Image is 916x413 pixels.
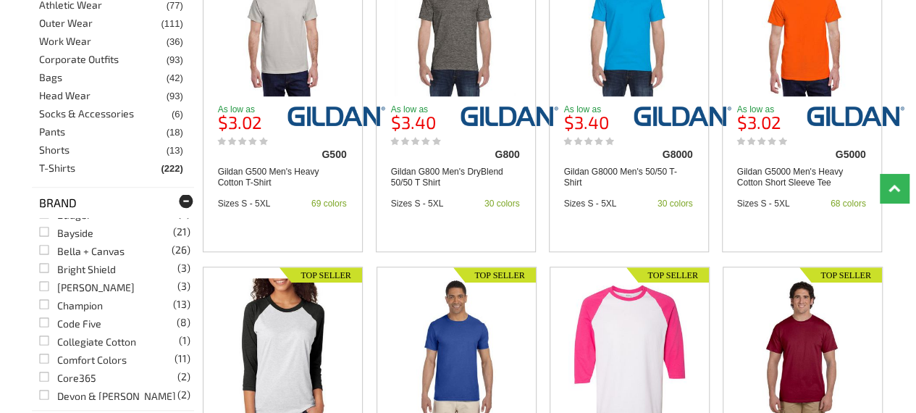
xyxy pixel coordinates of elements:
[218,105,285,114] p: As low as
[177,317,190,328] span: (8)
[161,162,182,176] span: (222)
[39,227,93,239] a: Bayside(21)
[280,149,347,159] div: G500
[831,199,866,208] div: 68 colors
[177,390,190,400] span: (2)
[564,167,693,188] a: Gildan G8000 Men's 50/50 T-Shirt
[564,105,631,114] p: As low as
[564,199,617,208] div: Sizes S - 5XL
[39,390,176,402] a: Devon & [PERSON_NAME](2)
[39,354,127,366] a: Comfort Colors(11)
[799,149,866,159] div: G5000
[806,105,906,127] img: gildan/g5000
[167,143,183,158] span: (13)
[626,267,708,283] img: Top Seller
[626,149,693,159] div: G8000
[39,107,134,120] a: Socks & Accessories
[564,112,609,133] b: $3.40
[161,17,182,31] span: (111)
[311,199,347,208] div: 69 colors
[172,107,183,122] span: (6)
[173,299,190,309] span: (13)
[167,89,183,104] span: (93)
[39,125,65,138] a: Pants
[737,105,804,114] p: As low as
[39,143,70,156] a: Shorts
[39,299,103,312] a: Champion(13)
[32,187,194,218] div: Brand
[657,199,693,208] div: 30 colors
[39,89,91,101] a: Head Wear
[391,112,436,133] b: $3.40
[177,209,190,219] span: (2)
[177,281,190,291] span: (3)
[737,167,866,188] a: Gildan G5000 Men's Heavy Cotton Short Sleeve Tee
[173,227,190,237] span: (21)
[391,167,520,188] a: Gildan G800 Men's DryBlend 50/50 T Shirt
[39,245,125,257] a: Bella + Canvas(26)
[179,335,190,346] span: (1)
[280,267,361,283] img: Top Seller
[39,263,116,275] a: Bright Shield(3)
[167,71,183,85] span: (42)
[39,71,62,83] a: Bags
[39,35,91,47] a: Work Wear
[39,53,119,65] a: Corporate Outfits
[633,105,733,127] img: gildan/g8000
[287,105,387,127] img: gildan/g500
[39,372,96,384] a: Core365(2)
[175,354,190,364] span: (11)
[391,105,458,114] p: As low as
[177,263,190,273] span: (3)
[167,125,183,140] span: (18)
[167,35,183,49] span: (36)
[39,162,75,174] a: T-Shirts
[218,167,347,188] a: Gildan G500 Men's Heavy Cotton T-Shirt
[453,149,520,159] div: G800
[799,267,881,283] img: Top Seller
[177,372,190,382] span: (2)
[39,281,135,293] a: [PERSON_NAME](3)
[167,53,183,67] span: (93)
[484,199,520,208] div: 30 colors
[39,317,101,330] a: Code Five(8)
[880,174,909,203] a: Top
[460,105,560,127] img: gildan/g800
[172,245,190,255] span: (26)
[737,112,781,133] b: $3.02
[391,199,444,208] div: Sizes S - 5XL
[218,199,271,208] div: Sizes S - 5XL
[218,112,261,133] b: $3.02
[737,199,790,208] div: Sizes S - 5XL
[39,17,93,29] a: Outer Wear
[39,335,136,348] a: Collegiate Cotton(1)
[453,267,535,283] img: Top Seller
